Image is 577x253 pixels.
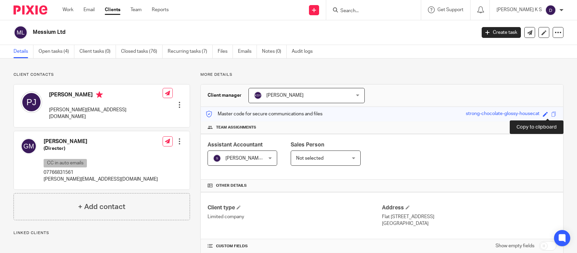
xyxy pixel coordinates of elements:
[21,91,42,113] img: svg%3E
[216,125,256,130] span: Team assignments
[482,27,521,38] a: Create task
[296,156,323,161] span: Not selected
[79,45,116,58] a: Client tasks (0)
[208,92,242,99] h3: Client manager
[83,6,95,13] a: Email
[14,72,190,77] p: Client contacts
[382,213,556,220] p: Flat [STREET_ADDRESS]
[291,142,324,147] span: Sales Person
[200,72,563,77] p: More details
[14,45,33,58] a: Details
[216,183,247,188] span: Other details
[266,93,304,98] span: [PERSON_NAME]
[49,107,163,120] p: [PERSON_NAME][EMAIL_ADDRESS][DOMAIN_NAME]
[21,138,37,154] img: svg%3E
[44,138,158,145] h4: [PERSON_NAME]
[96,91,103,98] i: Primary
[262,45,287,58] a: Notes (0)
[14,230,190,236] p: Linked clients
[496,243,534,249] label: Show empty fields
[382,204,556,211] h4: Address
[168,45,213,58] a: Recurring tasks (7)
[208,204,382,211] h4: Client type
[206,111,322,117] p: Master code for secure communications and files
[121,45,163,58] a: Closed tasks (76)
[218,45,233,58] a: Files
[208,213,382,220] p: Limited company
[292,45,318,58] a: Audit logs
[105,6,120,13] a: Clients
[545,5,556,16] img: svg%3E
[14,5,47,15] img: Pixie
[466,110,539,118] div: strong-chocolate-glossy-housecat
[63,6,73,13] a: Work
[382,220,556,227] p: [GEOGRAPHIC_DATA]
[225,156,267,161] span: [PERSON_NAME] R
[49,91,163,100] h4: [PERSON_NAME]
[497,6,542,13] p: [PERSON_NAME] K S
[14,25,28,40] img: svg%3E
[208,244,382,249] h4: CUSTOM FIELDS
[238,45,257,58] a: Emails
[78,202,125,212] h4: + Add contact
[33,29,384,36] h2: Messium Ltd
[39,45,74,58] a: Open tasks (4)
[254,91,262,99] img: svg%3E
[44,169,158,176] p: 07766831561
[152,6,169,13] a: Reports
[44,159,87,167] p: CC in auto emails
[437,7,463,12] span: Get Support
[44,145,158,152] h5: (Director)
[130,6,142,13] a: Team
[213,154,221,162] img: svg%3E
[208,142,263,147] span: Assistant Accountant
[340,8,401,14] input: Search
[44,176,158,183] p: [PERSON_NAME][EMAIL_ADDRESS][DOMAIN_NAME]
